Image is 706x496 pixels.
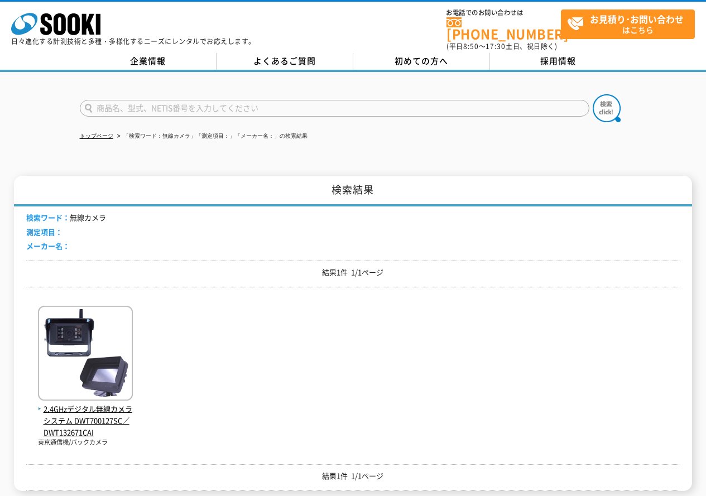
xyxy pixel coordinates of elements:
span: お電話でのお問い合わせは [446,9,561,16]
p: 東京通信機/バックカメラ [38,438,133,447]
strong: お見積り･お問い合わせ [590,12,684,26]
a: 採用情報 [490,53,627,70]
span: メーカー名： [26,240,70,251]
img: btn_search.png [593,94,621,122]
a: お見積り･お問い合わせはこちら [561,9,695,39]
img: DWT700127SC／DWT132671CAI [38,306,133,403]
span: 初めての方へ [395,55,448,67]
li: 無線カメラ [26,212,106,224]
span: 17:30 [486,41,506,51]
span: はこちら [567,10,694,38]
p: 結果1件 1/1ページ [26,470,679,482]
li: 「検索ワード：無線カメラ」「測定項目：」「メーカー名：」の検索結果 [115,131,308,142]
a: 2.4GHzデジタル無線カメラシステム DWT700127SC／DWT132671CAI [38,392,133,438]
a: よくあるご質問 [217,53,353,70]
a: [PHONE_NUMBER] [446,17,561,40]
a: トップページ [80,133,113,139]
a: 初めての方へ [353,53,490,70]
p: 日々進化する計測技術と多種・多様化するニーズにレンタルでお応えします。 [11,38,256,45]
p: 結果1件 1/1ページ [26,267,679,278]
span: 測定項目： [26,227,63,237]
span: 検索ワード： [26,212,70,223]
span: 8:50 [463,41,479,51]
h1: 検索結果 [14,176,691,206]
span: 2.4GHzデジタル無線カメラシステム DWT700127SC／DWT132671CAI [38,403,133,438]
a: 企業情報 [80,53,217,70]
input: 商品名、型式、NETIS番号を入力してください [80,100,589,117]
span: (平日 ～ 土日、祝日除く) [446,41,557,51]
